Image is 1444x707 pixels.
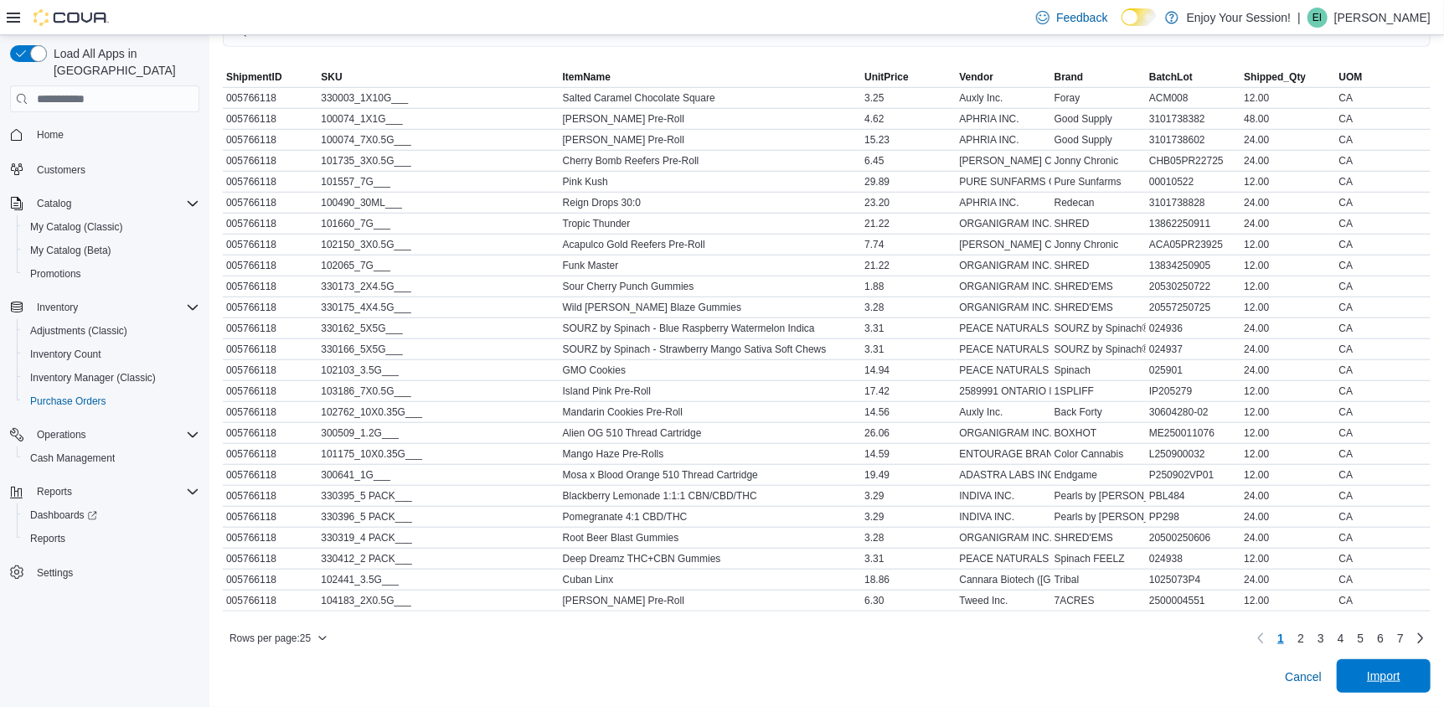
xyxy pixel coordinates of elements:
span: Home [37,128,64,142]
div: ORGANIGRAM INC. [956,255,1050,276]
div: 005766118 [223,151,317,171]
div: CA [1336,151,1431,171]
button: Customers [3,157,206,181]
div: Pink Kush [560,172,862,192]
div: [PERSON_NAME] Cannabis Inc [956,235,1050,255]
div: 12.00 [1240,444,1335,464]
div: 101557_7G___ [317,172,559,192]
div: CA [1336,318,1431,338]
div: 12.00 [1240,423,1335,443]
p: [PERSON_NAME] [1334,8,1431,28]
div: SHRED'EMS [1051,297,1146,317]
span: 5 [1358,630,1364,647]
div: SOURZ by Spinach® [1051,318,1146,338]
span: BatchLot [1149,70,1193,84]
div: 005766118 [223,172,317,192]
span: Settings [30,562,199,583]
div: 30604280-02 [1146,402,1240,422]
span: 3 [1318,630,1324,647]
div: 24.00 [1240,339,1335,359]
div: 00010522 [1146,172,1240,192]
button: ShipmentID [223,67,317,87]
div: ORGANIGRAM INC. [956,423,1050,443]
span: 1 [1277,630,1284,647]
div: Color Cannabis [1051,444,1146,464]
div: 101660_7G___ [317,214,559,234]
div: CA [1336,486,1431,506]
span: 6 [1377,630,1384,647]
button: Operations [30,425,93,445]
span: Reports [23,529,199,549]
button: Catalog [30,194,78,214]
div: Mandarin Cookies Pre-Roll [560,402,862,422]
a: Reports [23,529,72,549]
div: 17.42 [861,381,956,401]
div: Jonny Chronic [1051,235,1146,255]
div: 005766118 [223,255,317,276]
button: Vendor [956,67,1050,87]
div: Cherry Bomb Reefers Pre-Roll [560,151,862,171]
div: 005766118 [223,235,317,255]
div: 330395_5 PACK___ [317,486,559,506]
div: SOURZ by Spinach - Strawberry Mango Sativa Soft Chews [560,339,862,359]
div: 2589991 ONTARIO INC. (d.b.a. SESS Holdings) [956,381,1050,401]
div: 101175_10X0.35G___ [317,444,559,464]
div: 005766118 [223,444,317,464]
div: 12.00 [1240,465,1335,485]
div: Good Supply [1051,109,1146,129]
div: Island Pink Pre-Roll [560,381,862,401]
div: 24.00 [1240,151,1335,171]
div: Jonny Chronic [1051,151,1146,171]
div: CA [1336,381,1431,401]
div: CA [1336,297,1431,317]
div: GMO Cookies [560,360,862,380]
span: Adjustments (Classic) [30,324,127,338]
a: Customers [30,160,92,180]
button: Reports [17,527,206,550]
a: Feedback [1029,1,1114,34]
div: 330166_5X5G___ [317,339,559,359]
span: Reports [37,485,72,498]
div: PEACE NATURALS PROJECT INC. [956,360,1050,380]
span: My Catalog (Classic) [23,217,199,237]
div: IP205279 [1146,381,1240,401]
div: CA [1336,214,1431,234]
div: SHRED'EMS [1051,276,1146,297]
button: Shipped_Qty [1240,67,1335,87]
button: My Catalog (Beta) [17,239,206,262]
div: 4.62 [861,109,956,129]
div: SOURZ by Spinach® [1051,339,1146,359]
div: 13834250905 [1146,255,1240,276]
div: Alien OG 510 Thread Cartridge [560,423,862,443]
div: CHB05PR22725 [1146,151,1240,171]
a: Page 6 of 7 [1370,625,1390,652]
div: 6.45 [861,151,956,171]
div: SHRED [1051,214,1146,234]
a: Inventory Manager (Classic) [23,368,162,388]
div: 14.94 [861,360,956,380]
div: 300641_1G___ [317,465,559,485]
div: 101735_3X0.5G___ [317,151,559,171]
div: 024937 [1146,339,1240,359]
div: 1.88 [861,276,956,297]
div: Sour Cherry Punch Gummies [560,276,862,297]
div: [PERSON_NAME] Pre-Roll [560,130,862,150]
span: Vendor [959,70,993,84]
input: Dark Mode [1122,8,1157,26]
div: 3.28 [861,297,956,317]
a: Page 3 of 7 [1311,625,1331,652]
div: ENTOURAGE BRANDS CORP [956,444,1050,464]
button: Brand [1051,67,1146,87]
span: Dashboards [23,505,199,525]
div: Foray [1051,88,1146,108]
span: Purchase Orders [23,391,199,411]
div: CA [1336,235,1431,255]
div: CA [1336,109,1431,129]
div: 12.00 [1240,235,1335,255]
div: Wild [PERSON_NAME] Blaze Gummies [560,297,862,317]
div: 15.23 [861,130,956,150]
span: My Catalog (Beta) [30,244,111,257]
div: 13862250911 [1146,214,1240,234]
div: ORGANIGRAM INC. [956,276,1050,297]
